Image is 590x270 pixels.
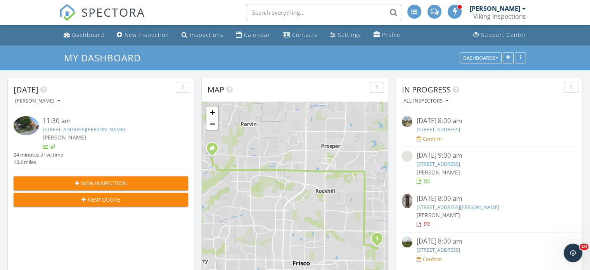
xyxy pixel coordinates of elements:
[402,116,576,143] a: [DATE] 8:00 am [STREET_ADDRESS] Confirm
[580,244,588,250] span: 10
[416,160,460,167] a: [STREET_ADDRESS]
[43,134,86,141] span: [PERSON_NAME]
[402,84,451,95] span: In Progress
[375,236,379,242] i: 1
[463,55,498,61] div: Dashboards
[416,204,499,211] a: [STREET_ADDRESS][PERSON_NAME]
[473,12,526,20] div: Viking Inspections
[81,4,145,20] span: SPECTORA
[564,244,582,262] iframe: Intercom live chat
[416,135,441,143] a: Confirm
[402,96,450,106] button: All Inspectors
[43,126,125,133] a: [STREET_ADDRESS][PERSON_NAME]
[206,106,218,118] a: Zoom in
[460,52,502,63] button: Dashboards
[416,211,460,219] span: [PERSON_NAME]
[481,31,526,38] div: Support Center
[382,31,400,38] div: Profile
[402,237,412,247] img: streetview
[15,98,60,104] div: [PERSON_NAME]
[59,4,76,21] img: The Best Home Inspection Software - Spectora
[338,31,361,38] div: Settings
[416,256,441,263] a: Confirm
[233,28,273,42] a: Calendar
[422,256,441,262] div: Confirm
[59,10,145,27] a: SPECTORA
[402,116,412,127] img: streetview
[14,151,63,159] div: 24 minutes drive time
[125,31,169,38] div: New Inspection
[206,118,218,130] a: Zoom out
[403,98,448,104] div: All Inspectors
[470,28,529,42] a: Support Center
[280,28,321,42] a: Contacts
[422,136,441,142] div: Confirm
[14,84,38,95] span: [DATE]
[416,151,562,160] div: [DATE] 9:00 am
[244,31,270,38] div: Calendar
[377,238,382,243] div: 14008 Paterno Dr, Frisco, TX 75035
[416,246,460,253] a: [STREET_ADDRESS]
[402,151,412,161] img: streetview
[43,116,174,126] div: 11:30 am
[64,51,147,64] a: My Dashboard
[61,28,107,42] a: Dashboard
[14,116,39,135] img: 9387603%2Freports%2F202db0db-bd2f-4252-9a43-ec4e451debed%2Fcover_photos%2F0FNhEOBGw8ka9xat4XpI%2F...
[88,195,120,204] span: New Quote
[402,194,576,228] a: [DATE] 8:00 am [STREET_ADDRESS][PERSON_NAME] [PERSON_NAME]
[416,194,562,204] div: [DATE] 8:00 am
[370,28,403,42] a: Profile
[14,116,188,166] a: 11:30 am [STREET_ADDRESS][PERSON_NAME] [PERSON_NAME] 24 minutes drive time 13.2 miles
[292,31,318,38] div: Contacts
[327,28,364,42] a: Settings
[402,194,412,208] img: 9557997%2Fcover_photos%2FThiJk3KnDOJSbLHm7h73%2Fsmall.jpg
[416,169,460,176] span: [PERSON_NAME]
[114,28,172,42] a: New Inspection
[246,5,401,20] input: Search everything...
[208,84,224,95] span: Map
[14,159,63,166] div: 13.2 miles
[416,237,562,246] div: [DATE] 8:00 am
[212,148,217,153] div: 14864 Fishtrap Rd Apt 6306, Aubrey TX 76227
[178,28,227,42] a: Inspections
[190,31,223,38] div: Inspections
[14,96,62,106] button: [PERSON_NAME]
[416,116,562,126] div: [DATE] 8:00 am
[81,179,127,187] span: New Inspection
[14,176,188,190] button: New Inspection
[416,126,460,133] a: [STREET_ADDRESS]
[470,5,520,12] div: [PERSON_NAME]
[14,193,188,207] button: New Quote
[72,31,104,38] div: Dashboard
[402,237,576,263] a: [DATE] 8:00 am [STREET_ADDRESS] Confirm
[402,151,576,185] a: [DATE] 9:00 am [STREET_ADDRESS] [PERSON_NAME]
